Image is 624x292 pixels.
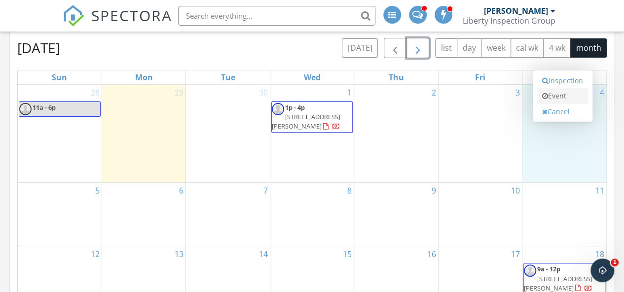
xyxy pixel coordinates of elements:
a: Thursday [386,70,405,84]
button: month [570,38,607,58]
button: week [481,38,511,58]
a: Tuesday [219,70,237,84]
a: Go to October 9, 2025 [430,183,438,198]
td: Go to October 9, 2025 [354,182,438,246]
td: Go to September 29, 2025 [102,85,185,183]
button: cal wk [511,38,544,58]
td: Go to October 7, 2025 [186,182,270,246]
button: [DATE] [342,38,378,58]
a: Go to October 4, 2025 [598,85,606,100]
td: Go to September 28, 2025 [18,85,102,183]
a: Go to September 29, 2025 [173,85,185,100]
a: Go to October 11, 2025 [593,183,606,198]
a: Cancel [537,104,588,120]
a: Go to October 2, 2025 [430,85,438,100]
div: [PERSON_NAME] [484,6,548,16]
span: [STREET_ADDRESS][PERSON_NAME] [272,112,340,130]
td: Go to October 8, 2025 [270,182,354,246]
a: Go to October 8, 2025 [345,183,354,198]
span: SPECTORA [91,5,172,26]
a: Inspection [537,73,588,89]
td: Go to October 5, 2025 [18,182,102,246]
a: SPECTORA [63,13,172,34]
button: list [435,38,457,58]
a: Go to September 28, 2025 [89,85,102,100]
a: Go to October 7, 2025 [261,183,270,198]
iframe: Intercom live chat [590,259,614,282]
a: Go to October 14, 2025 [257,246,270,262]
img: default-user-f0147aede5fd5fa78ca7ade42f37bd4542148d508eef1c3d3ea960f66861d68b.jpg [272,103,284,115]
a: Go to October 10, 2025 [509,183,522,198]
button: Next month [406,38,430,58]
span: 1p - 4p [285,103,305,112]
div: Liberty Inspection Group [463,16,555,26]
a: Go to October 1, 2025 [345,85,354,100]
input: Search everything... [178,6,375,26]
button: day [457,38,481,58]
a: Go to October 13, 2025 [173,246,185,262]
a: 9a - 12p [STREET_ADDRESS][PERSON_NAME] [524,264,592,292]
td: Go to October 4, 2025 [522,85,606,183]
a: Go to October 16, 2025 [425,246,438,262]
td: Go to October 1, 2025 [270,85,354,183]
img: The Best Home Inspection Software - Spectora [63,5,84,27]
h2: [DATE] [17,38,60,58]
td: Go to October 10, 2025 [438,182,522,246]
td: Go to October 6, 2025 [102,182,185,246]
img: default-user-f0147aede5fd5fa78ca7ade42f37bd4542148d508eef1c3d3ea960f66861d68b.jpg [19,103,32,115]
a: Monday [133,70,155,84]
a: Go to October 3, 2025 [514,85,522,100]
span: 1 [611,259,619,266]
td: Go to October 3, 2025 [438,85,522,183]
span: 9a - 12p [537,264,560,273]
a: Wednesday [301,70,322,84]
a: Go to October 18, 2025 [593,246,606,262]
span: 11a - 6p [33,103,56,112]
a: Go to October 17, 2025 [509,246,522,262]
a: Go to October 15, 2025 [341,246,354,262]
a: 1p - 4p [STREET_ADDRESS][PERSON_NAME] [272,103,340,130]
td: Go to October 2, 2025 [354,85,438,183]
td: Go to October 11, 2025 [522,182,606,246]
button: Previous month [384,38,407,58]
img: default-user-f0147aede5fd5fa78ca7ade42f37bd4542148d508eef1c3d3ea960f66861d68b.jpg [524,264,536,277]
a: Event [537,88,588,104]
a: Go to October 12, 2025 [89,246,102,262]
a: Go to September 30, 2025 [257,85,270,100]
a: Go to October 5, 2025 [93,183,102,198]
a: Go to October 6, 2025 [177,183,185,198]
td: Go to September 30, 2025 [186,85,270,183]
a: Friday [473,70,487,84]
a: Sunday [50,70,69,84]
button: 4 wk [543,38,571,58]
a: 1p - 4p [STREET_ADDRESS][PERSON_NAME] [271,101,353,133]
